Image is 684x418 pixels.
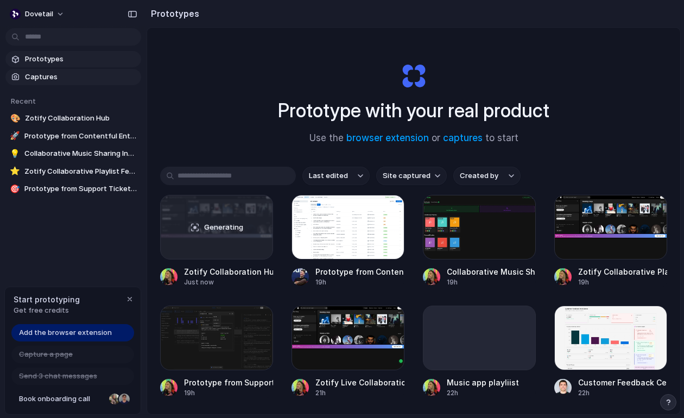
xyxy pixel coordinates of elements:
[10,113,21,124] div: 🎨
[160,195,273,287] a: Zotify Collaboration HubGeneratingZotify Collaboration HubJust now
[447,388,519,398] div: 22h
[10,148,20,159] div: 💡
[315,388,404,398] div: 21h
[447,266,536,277] div: Collaborative Music Sharing Interface
[578,277,667,287] div: 19h
[19,371,97,382] span: Send 3 chat messages
[25,113,137,124] span: Zotify Collaboration Hub
[315,377,404,388] div: Zotify Live Collaboration
[184,277,273,287] div: Just now
[315,266,404,277] div: Prototype from Contentful Entries List
[5,181,141,197] a: 🎯Prototype from Support Tickets Disambiguation
[309,131,518,145] span: Use the or to start
[24,183,137,194] span: Prototype from Support Tickets Disambiguation
[19,327,112,338] span: Add the browser extension
[10,166,20,177] div: ⭐
[5,51,141,67] a: Prototypes
[24,131,137,142] span: Prototype from Contentful Entries List
[5,110,141,126] a: 🎨Zotify Collaboration Hub
[278,96,549,125] h1: Prototype with your real product
[147,7,199,20] h2: Prototypes
[118,392,131,406] div: Christian Iacullo
[204,222,243,233] span: Generating
[19,349,73,360] span: Capture a page
[184,377,273,388] div: Prototype from Support Tickets Disambiguation
[315,277,404,287] div: 19h
[423,306,536,398] a: Music app playliist22h
[453,167,521,185] button: Created by
[292,195,404,287] a: Prototype from Contentful Entries ListPrototype from Contentful Entries List19h
[383,170,430,181] span: Site captured
[443,132,483,143] a: captures
[376,167,447,185] button: Site captured
[24,166,137,177] span: Zotify Collaborative Playlist Features
[14,294,80,305] span: Start prototyping
[460,170,498,181] span: Created by
[19,394,105,404] span: Book onboarding call
[5,145,141,162] a: 💡Collaborative Music Sharing Interface
[578,266,667,277] div: Zotify Collaborative Playlist Features
[25,54,137,65] span: Prototypes
[578,377,667,388] div: Customer Feedback Central
[302,167,370,185] button: Last edited
[309,170,348,181] span: Last edited
[578,388,667,398] div: 22h
[25,72,137,83] span: Captures
[25,9,53,20] span: dovetail
[10,183,20,194] div: 🎯
[184,266,273,277] div: Zotify Collaboration Hub
[5,163,141,180] a: ⭐Zotify Collaborative Playlist Features
[11,390,134,408] a: Book onboarding call
[554,306,667,398] a: Customer Feedback CentralCustomer Feedback Central22h
[10,131,20,142] div: 🚀
[447,377,519,388] div: Music app playliist
[5,69,141,85] a: Captures
[292,306,404,398] a: Zotify Live CollaborationZotify Live Collaboration21h
[24,148,137,159] span: Collaborative Music Sharing Interface
[184,388,273,398] div: 19h
[5,128,141,144] a: 🚀Prototype from Contentful Entries List
[11,97,36,105] span: Recent
[346,132,429,143] a: browser extension
[423,195,536,287] a: Collaborative Music Sharing InterfaceCollaborative Music Sharing Interface19h
[14,305,80,316] span: Get free credits
[554,195,667,287] a: Zotify Collaborative Playlist FeaturesZotify Collaborative Playlist Features19h
[160,306,273,398] a: Prototype from Support Tickets DisambiguationPrototype from Support Tickets Disambiguation19h
[447,277,536,287] div: 19h
[5,5,70,23] button: dovetail
[108,392,121,406] div: Nicole Kubica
